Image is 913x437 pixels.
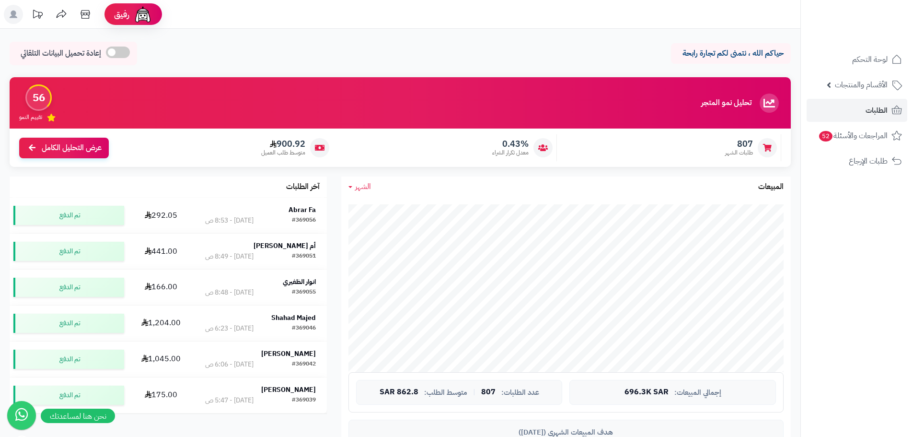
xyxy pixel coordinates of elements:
span: عدد الطلبات: [501,389,539,397]
span: إجمالي المبيعات: [674,389,721,397]
img: ai-face.png [133,5,152,24]
span: معدل تكرار الشراء [492,149,529,157]
strong: [PERSON_NAME] [261,385,316,395]
td: 1,045.00 [128,342,194,377]
span: عرض التحليل الكامل [42,142,102,154]
span: 52 [819,131,832,142]
a: تحديثات المنصة [25,5,49,26]
span: طلبات الشهر [725,149,753,157]
span: تقييم النمو [19,113,42,121]
span: 807 [481,388,496,397]
div: [DATE] - 5:47 ص [205,396,254,405]
p: حياكم الله ، نتمنى لكم تجارة رابحة [678,48,784,59]
strong: [PERSON_NAME] [261,349,316,359]
a: عرض التحليل الكامل [19,138,109,158]
div: [DATE] - 8:49 ص [205,252,254,261]
td: 175.00 [128,378,194,413]
strong: Abrar Fa [289,205,316,215]
h3: تحليل نمو المتجر [701,99,751,107]
img: logo-2.png [848,24,904,44]
td: 292.05 [128,198,194,233]
span: 807 [725,139,753,149]
span: إعادة تحميل البيانات التلقائي [21,48,101,59]
a: الطلبات [807,99,907,122]
div: #369051 [292,252,316,261]
div: [DATE] - 8:53 ص [205,216,254,225]
span: الأقسام والمنتجات [835,78,888,92]
span: | [473,389,475,396]
a: المراجعات والأسئلة52 [807,124,907,147]
span: 0.43% [492,139,529,149]
td: 166.00 [128,270,194,305]
strong: Shahad Majed [271,313,316,323]
a: طلبات الإرجاع [807,150,907,173]
div: تم الدفع [13,386,124,405]
div: تم الدفع [13,350,124,369]
span: الشهر [355,181,371,192]
span: متوسط الطلب: [424,389,467,397]
div: #369039 [292,396,316,405]
div: #369046 [292,324,316,333]
span: 862.8 SAR [380,388,418,397]
h3: المبيعات [758,183,784,191]
span: لوحة التحكم [852,53,888,66]
strong: أم [PERSON_NAME] [254,241,316,251]
a: الشهر [348,181,371,192]
span: 900.92 [261,139,305,149]
span: طلبات الإرجاع [849,154,888,168]
span: المراجعات والأسئلة [818,129,888,142]
strong: انوار الظفيري [283,277,316,287]
td: 1,204.00 [128,306,194,341]
span: متوسط طلب العميل [261,149,305,157]
div: [DATE] - 6:23 ص [205,324,254,333]
h3: آخر الطلبات [286,183,320,191]
a: لوحة التحكم [807,48,907,71]
div: [DATE] - 6:06 ص [205,360,254,369]
td: 441.00 [128,234,194,269]
div: تم الدفع [13,206,124,225]
span: 696.3K SAR [624,388,669,397]
div: [DATE] - 8:48 ص [205,288,254,297]
span: رفيق [114,9,129,20]
div: تم الدفع [13,278,124,297]
div: تم الدفع [13,242,124,261]
div: #369042 [292,360,316,369]
div: تم الدفع [13,314,124,333]
div: #369055 [292,288,316,297]
div: #369056 [292,216,316,225]
span: الطلبات [866,104,888,117]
